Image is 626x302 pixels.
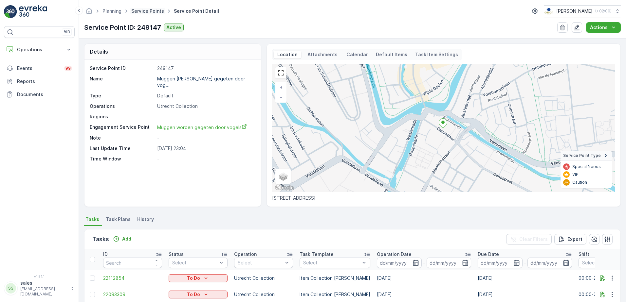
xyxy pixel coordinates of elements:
[572,180,587,185] p: Caution
[103,251,108,258] p: ID
[572,172,579,177] p: VIP
[4,88,75,101] a: Documents
[590,24,608,31] p: Actions
[306,51,339,58] p: Attachments
[90,124,155,131] p: Engagement Service Point
[4,75,75,88] a: Reports
[90,156,155,162] p: Time Window
[506,234,552,244] button: Clear Filters
[376,51,407,58] p: Default Items
[169,291,228,298] button: To Do
[103,291,162,298] a: 22093309
[19,5,47,18] img: logo_light-DOdMpM7g.png
[567,236,582,243] p: Export
[92,235,109,244] p: Tasks
[166,24,181,31] p: Active
[377,251,412,258] p: Operation Date
[157,76,247,88] p: Muggen [PERSON_NAME] gegeten door vog...
[374,270,474,286] td: [DATE]
[572,164,601,169] p: Special Needs
[4,280,75,297] button: SSsales[EMAIL_ADDRESS][DOMAIN_NAME]
[234,251,257,258] p: Operation
[280,94,283,100] span: −
[65,66,71,71] p: 99
[527,258,572,268] input: dd/mm/yyyy
[102,8,121,14] a: Planning
[157,124,254,131] a: Muggen worden gegeten door vogels
[579,251,589,258] p: Shift
[272,195,615,201] p: [STREET_ADDRESS]
[110,235,134,243] button: Add
[157,145,254,152] p: [DATE] 23:04
[276,92,286,102] a: Zoom Out
[474,270,575,286] td: [DATE]
[20,280,67,286] p: sales
[280,84,283,90] span: +
[157,125,247,130] span: Muggen worden gegeten door vogels
[17,78,72,85] p: Reports
[164,24,184,31] button: Active
[478,258,523,268] input: dd/mm/yyyy
[157,156,254,162] p: -
[122,236,131,242] p: Add
[276,68,286,78] a: View Fullscreen
[169,251,184,258] p: Status
[90,135,155,141] p: Note
[524,259,526,267] p: -
[90,48,108,56] p: Details
[90,276,95,281] div: Toggle Row Selected
[90,145,155,152] p: Last Update Time
[172,260,217,266] p: Select
[157,135,254,141] p: -
[238,260,283,266] p: Select
[377,258,422,268] input: dd/mm/yyyy
[157,65,254,72] p: 249147
[346,51,368,58] p: Calendar
[519,236,548,243] p: Clear Filters
[157,92,254,99] p: Default
[478,251,499,258] p: Due Date
[90,92,155,99] p: Type
[274,184,295,192] a: Open this area in Google Maps (opens a new window)
[103,275,162,281] span: 22112854
[84,23,161,32] p: Service Point ID: 249147
[169,274,228,282] button: To Do
[595,8,612,14] p: ( +02:00 )
[276,82,286,92] a: Zoom In
[586,22,621,33] button: Actions
[90,75,155,89] p: Name
[4,43,75,56] button: Operations
[64,29,70,35] p: ⌘B
[300,251,334,258] p: Task Template
[90,113,155,120] p: Regions
[4,275,75,278] span: v 1.51.1
[17,46,62,53] p: Operations
[173,8,220,14] span: Service Point Detail
[274,184,295,192] img: Google
[544,5,621,17] button: [PERSON_NAME](+02:00)
[187,291,200,298] p: To Do
[6,283,16,294] div: SS
[85,10,93,15] a: Homepage
[276,51,299,58] p: Location
[4,62,75,75] a: Events99
[427,258,471,268] input: dd/mm/yyyy
[103,258,162,268] input: Search
[556,8,593,14] p: [PERSON_NAME]
[423,259,425,267] p: -
[90,292,95,297] div: Toggle Row Selected
[561,151,612,161] summary: Service Point Type
[20,286,67,297] p: [EMAIL_ADDRESS][DOMAIN_NAME]
[106,216,131,223] span: Task Plans
[137,216,154,223] span: History
[4,5,17,18] img: logo
[157,103,254,109] p: Utrecht Collection
[234,291,293,298] p: Utrecht Collection
[90,103,155,109] p: Operations
[17,65,60,72] p: Events
[554,234,586,244] button: Export
[17,91,72,98] p: Documents
[90,65,155,72] p: Service Point ID
[563,153,601,158] span: Service Point Type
